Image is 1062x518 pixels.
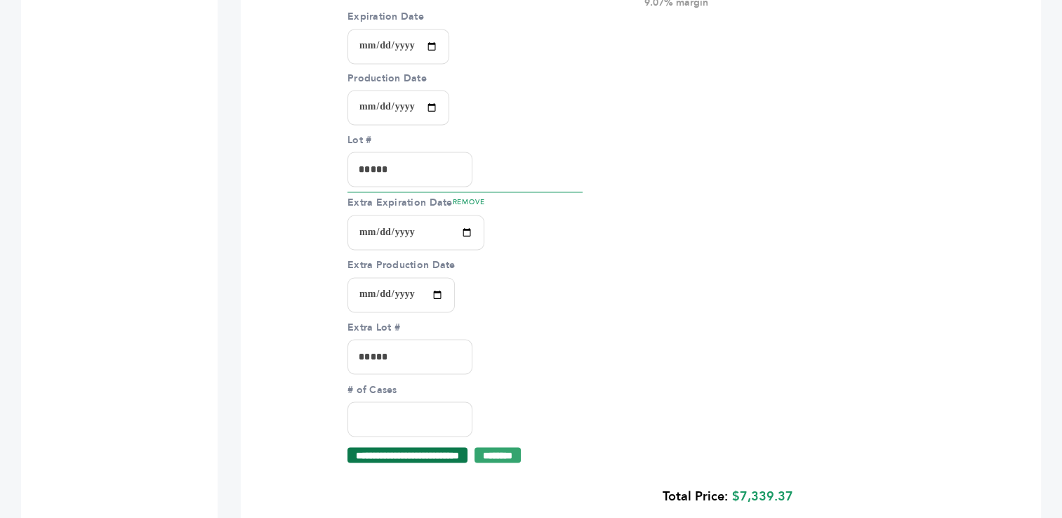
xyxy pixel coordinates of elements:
[347,321,472,335] label: Extra Lot #
[663,487,728,505] b: Total Price:
[347,196,484,210] label: Extra Expiration Date
[347,133,472,147] label: Lot #
[347,383,472,397] label: # of Cases
[452,196,484,210] a: REMOVE
[347,10,449,24] label: Expiration Date
[347,258,455,272] label: Extra Production Date
[347,72,449,85] label: Production Date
